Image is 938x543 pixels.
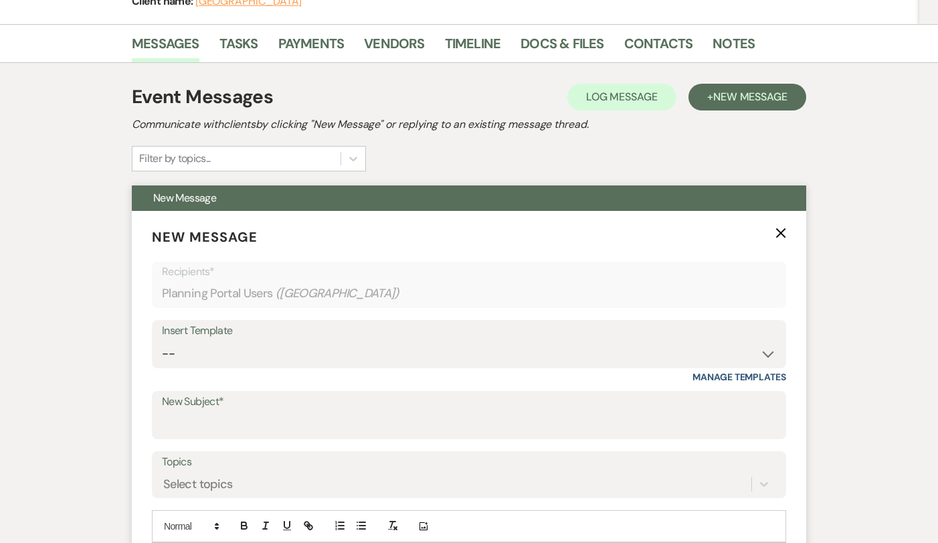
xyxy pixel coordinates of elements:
[688,84,806,110] button: +New Message
[162,453,776,472] label: Topics
[586,90,658,104] span: Log Message
[713,90,787,104] span: New Message
[139,151,211,167] div: Filter by topics...
[153,191,216,205] span: New Message
[219,33,258,62] a: Tasks
[162,321,776,341] div: Insert Template
[162,392,776,412] label: New Subject*
[521,33,603,62] a: Docs & Files
[364,33,424,62] a: Vendors
[163,475,233,493] div: Select topics
[152,228,258,246] span: New Message
[132,83,273,111] h1: Event Messages
[162,281,776,307] div: Planning Portal Users
[624,33,693,62] a: Contacts
[567,84,676,110] button: Log Message
[692,371,786,383] a: Manage Templates
[278,33,345,62] a: Payments
[276,285,400,303] span: ( [GEOGRAPHIC_DATA] )
[445,33,501,62] a: Timeline
[132,117,806,133] h2: Communicate with clients by clicking "New Message" or replying to an existing message thread.
[132,33,199,62] a: Messages
[162,263,776,281] p: Recipients*
[713,33,755,62] a: Notes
